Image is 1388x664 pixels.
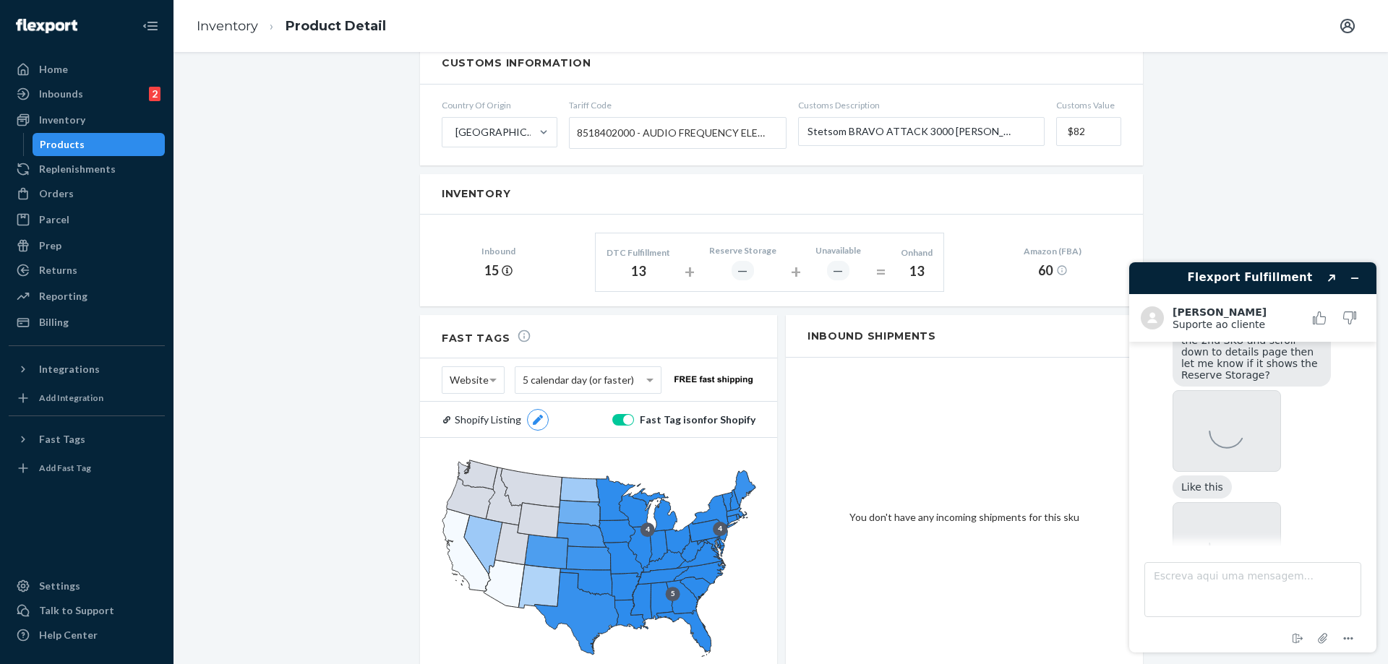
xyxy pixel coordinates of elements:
[442,413,521,427] a: Shopify Listing
[732,261,754,280] div: ―
[607,246,670,259] div: DTC Fulfillment
[39,212,69,227] div: Parcel
[569,99,787,111] span: Tariff Code
[39,186,74,201] div: Orders
[9,624,165,647] a: Help Center
[9,158,165,181] a: Replenishments
[1118,251,1388,664] iframe: Encontre mais informações aqui
[9,311,165,334] a: Billing
[9,387,165,410] a: Add Integration
[815,244,861,256] div: Unavailable
[1056,99,1121,111] span: Customs Value
[286,18,386,34] a: Product Detail
[16,19,77,33] img: Flexport logo
[39,315,69,329] div: Billing
[40,137,85,152] div: Products
[455,125,538,139] div: [GEOGRAPHIC_DATA]
[39,87,83,101] div: Inbounds
[577,121,771,145] span: 8518402000 - AUDIO FREQUENCY ELECTRIC AMPLIFIERS, NESOI
[798,99,1045,111] span: Customs Description
[523,368,634,392] span: 5 calendar day (or faster)
[607,262,670,281] div: 13
[39,289,87,303] div: Reporting
[901,246,933,259] div: Onhand
[481,245,515,257] div: Inbound
[1024,262,1081,280] div: 60
[39,462,91,474] div: Add Fast Tag
[791,259,801,285] div: +
[442,56,1121,69] h2: Customs Information
[481,262,515,280] div: 15
[39,62,68,77] div: Home
[39,603,114,618] div: Talk to Support
[1333,12,1362,40] button: Open account menu
[9,428,165,451] button: Fast Tags
[9,58,165,81] a: Home
[1056,117,1121,146] input: Customs Value
[9,82,165,105] a: Inbounds2
[9,599,165,622] button: Talk to Support
[672,375,755,384] img: website-free-fast.ac112c9d76101210657a4eea9f63645d.png
[827,261,849,280] div: ―
[39,162,116,176] div: Replenishments
[9,259,165,282] a: Returns
[39,392,103,404] div: Add Integration
[9,574,165,598] a: Settings
[442,189,1121,199] h2: Inventory
[39,263,77,277] div: Returns
[9,234,165,257] a: Prep
[685,259,695,285] div: +
[136,12,165,40] button: Close Navigation
[9,358,165,381] button: Integrations
[1024,245,1081,257] div: Amazon (FBA)
[786,315,1143,358] h2: Inbound Shipments
[9,208,165,231] a: Parcel
[709,244,776,256] div: Reserve Storage
[39,113,85,127] div: Inventory
[901,262,933,281] div: 13
[197,18,258,34] a: Inventory
[32,10,61,23] span: Chat
[9,285,165,308] a: Reporting
[39,238,61,253] div: Prep
[442,99,557,111] span: Country Of Origin
[450,368,489,392] span: Website
[39,628,98,642] div: Help Center
[33,133,166,156] a: Products
[9,108,165,131] a: Inventory
[442,329,531,345] h2: Fast Tags
[149,87,160,101] div: 2
[637,413,755,427] div: Fast Tag is on for Shopify
[39,362,100,376] div: Integrations
[875,259,886,285] div: =
[185,5,398,48] ol: breadcrumbs
[39,432,85,447] div: Fast Tags
[39,579,80,593] div: Settings
[9,182,165,205] a: Orders
[454,125,455,139] input: [GEOGRAPHIC_DATA]
[9,457,165,480] a: Add Fast Tag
